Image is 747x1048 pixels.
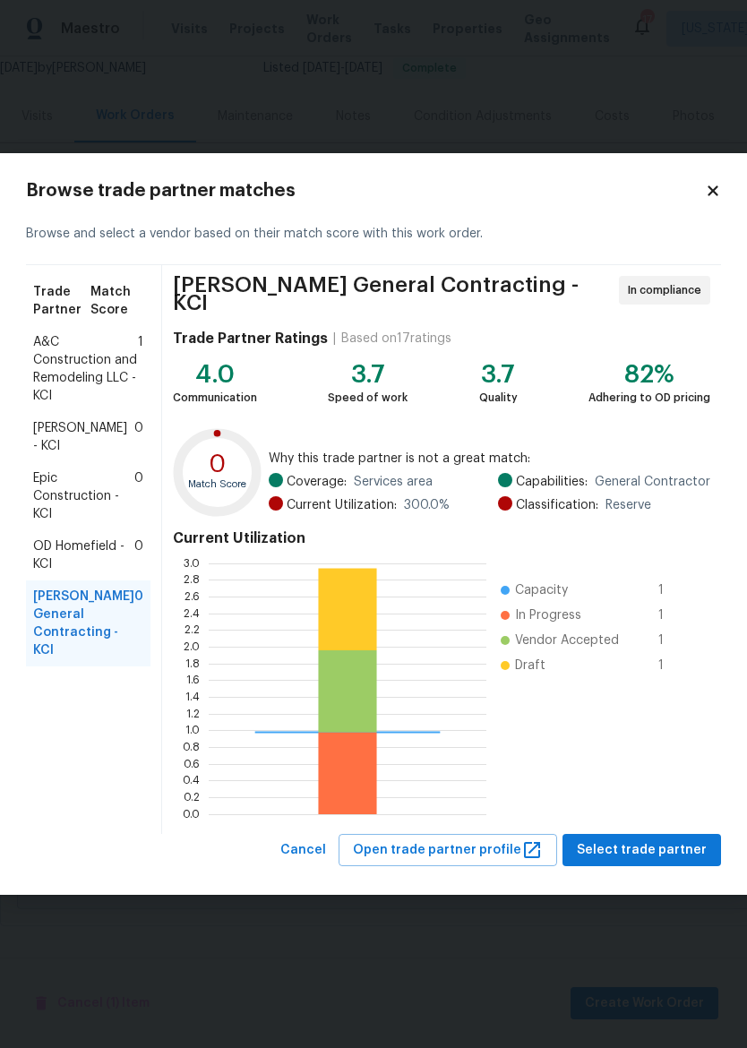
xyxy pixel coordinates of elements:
div: 4.0 [173,365,257,383]
button: Open trade partner profile [339,834,557,867]
span: Select trade partner [577,839,707,862]
span: Draft [515,657,545,674]
span: Vendor Accepted [515,631,619,649]
text: 2.4 [184,607,200,618]
text: 0.6 [184,758,200,769]
div: Speed of work [328,389,408,407]
span: Why this trade partner is not a great match: [269,450,710,468]
span: 0 [134,419,143,455]
span: [PERSON_NAME] - KCI [33,419,134,455]
span: In compliance [628,281,708,299]
span: [PERSON_NAME] General Contracting - KCI [173,276,614,312]
div: 82% [588,365,710,383]
text: 0.4 [183,775,200,786]
text: 3.0 [184,557,200,568]
text: 2.2 [185,624,200,635]
span: A&C Construction and Remodeling LLC - KCI [33,333,138,405]
span: Match Score [90,283,143,319]
span: 1 [658,606,687,624]
span: 1 [658,581,687,599]
span: Epic Construction - KCI [33,469,134,523]
span: 0 [134,469,143,523]
text: 2.8 [184,574,200,585]
text: 1.6 [186,674,200,685]
div: Browse and select a vendor based on their match score with this work order. [26,203,721,265]
span: Services area [354,473,433,491]
h2: Browse trade partner matches [26,182,705,200]
text: 0 [209,452,226,477]
div: Based on 17 ratings [341,330,451,348]
span: 1 [138,333,143,405]
span: Open trade partner profile [353,839,543,862]
button: Cancel [273,834,333,867]
div: 3.7 [479,365,518,383]
span: Coverage: [287,473,347,491]
div: Quality [479,389,518,407]
text: 0.2 [184,792,200,803]
text: 1.2 [186,708,200,718]
span: Cancel [280,839,326,862]
text: 2.0 [184,641,200,652]
div: | [328,330,341,348]
div: Communication [173,389,257,407]
h4: Trade Partner Ratings [173,330,328,348]
span: General Contractor [595,473,710,491]
span: Classification: [516,496,598,514]
span: OD Homefield - KCI [33,537,134,573]
span: 0 [134,537,143,573]
h4: Current Utilization [173,529,710,547]
text: 2.6 [185,591,200,602]
text: 1.4 [185,692,200,702]
button: Select trade partner [562,834,721,867]
span: 1 [658,657,687,674]
text: Match Score [188,479,246,489]
span: Reserve [605,496,651,514]
span: In Progress [515,606,581,624]
text: 1.0 [185,725,200,735]
span: Current Utilization: [287,496,397,514]
text: 1.8 [185,657,200,668]
div: 3.7 [328,365,408,383]
span: Trade Partner [33,283,90,319]
text: 0.0 [183,808,200,819]
span: [PERSON_NAME] General Contracting - KCI [33,588,134,659]
span: 0 [134,588,143,659]
div: Adhering to OD pricing [588,389,710,407]
span: 300.0 % [404,496,450,514]
text: 0.8 [183,742,200,752]
span: Capabilities: [516,473,588,491]
span: Capacity [515,581,568,599]
span: 1 [658,631,687,649]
